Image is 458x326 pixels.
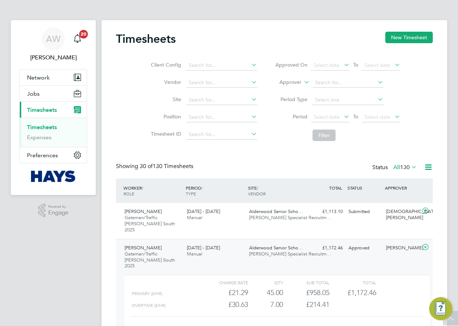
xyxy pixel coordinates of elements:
nav: Main navigation [11,20,96,195]
div: 7.00 [248,299,283,311]
span: ROLE [124,191,134,196]
span: £1,172.46 [347,288,376,297]
button: Engage Resource Center [429,297,452,320]
a: 20 [70,27,85,50]
span: Gateman/Traffic [PERSON_NAME] South 2025 [125,214,175,233]
label: Vendor [149,79,181,85]
div: PERIOD [184,181,246,200]
span: Engage [48,210,68,216]
input: Search for... [186,60,257,71]
div: £1,113.10 [308,206,346,218]
span: / [201,185,203,191]
span: Select date [364,62,390,68]
span: [PERSON_NAME] [125,245,162,251]
input: Search for... [186,95,257,105]
span: Manual [187,251,202,257]
span: Gateman/Traffic [PERSON_NAME] South 2025 [125,251,175,269]
div: £214.41 [283,299,329,311]
span: [PERSON_NAME] [125,208,162,214]
div: STATUS [346,181,383,194]
div: £30.63 [202,299,248,311]
div: Charge rate [202,278,248,287]
div: Submitted [346,206,383,218]
span: TYPE [186,191,196,196]
span: Select date [314,114,340,120]
input: Search for... [186,112,257,122]
input: Select one [313,95,383,105]
span: Preferences [27,152,58,159]
div: Sub Total [283,278,329,287]
img: hays-logo-retina.png [31,171,76,182]
span: Manual [187,214,202,221]
div: SITE [246,181,309,200]
div: [DEMOGRAPHIC_DATA][PERSON_NAME] [383,206,421,224]
button: New Timesheet [385,32,433,43]
span: 20 [79,30,88,39]
label: All [393,164,417,171]
a: AW[PERSON_NAME] [19,27,87,62]
span: Select date [364,114,390,120]
span: 130 Timesheets [140,163,193,170]
input: Search for... [313,78,383,88]
button: Timesheets [20,102,87,118]
label: Approver [269,79,301,86]
div: £1,172.46 [308,242,346,254]
span: Network [27,74,50,81]
div: WORKER [122,181,184,200]
span: Alderwood Senior Scho… [249,208,303,214]
label: Period [275,113,307,120]
span: VENDOR [248,191,266,196]
button: Preferences [20,147,87,163]
span: To [351,60,360,69]
div: Approved [346,242,383,254]
div: Showing [116,163,195,170]
span: [DATE] - [DATE] [187,208,220,214]
div: QTY [248,278,283,287]
span: Jobs [27,90,40,97]
a: Powered byEngage [38,204,69,217]
span: / [142,185,143,191]
span: Overtime (£/HR) [132,303,166,308]
div: £21.29 [202,287,248,299]
button: Network [20,69,87,85]
span: Primary (£/HR) [132,291,162,296]
span: Powered by [48,204,68,210]
span: [PERSON_NAME] Specialist Recruitm… [249,214,331,221]
span: TOTAL [329,185,342,191]
span: To [351,112,360,121]
input: Search for... [186,78,257,88]
input: Search for... [186,130,257,140]
a: Expenses [27,134,51,141]
label: Site [149,96,181,103]
button: Filter [313,130,336,141]
div: £958.05 [283,287,329,299]
label: Period Type [275,96,307,103]
span: [DATE] - [DATE] [187,245,220,251]
span: / [257,185,258,191]
span: [PERSON_NAME] Specialist Recruitm… [249,251,331,257]
div: APPROVER [383,181,421,194]
h2: Timesheets [116,32,176,46]
label: Timesheet ID [149,131,181,137]
div: Total [329,278,376,287]
a: Go to home page [19,171,87,182]
div: 45.00 [248,287,283,299]
span: Alderwood Senior Scho… [249,245,303,251]
button: Jobs [20,86,87,101]
div: Status [372,163,418,173]
span: Alan Watts [19,53,87,62]
span: 30 of [140,163,153,170]
span: AW [46,34,60,44]
span: 130 [400,164,410,171]
label: Client Config [149,62,181,68]
a: Timesheets [27,124,57,131]
div: [PERSON_NAME] [383,242,421,254]
span: Select date [314,62,340,68]
span: Timesheets [27,107,57,113]
div: Timesheets [20,118,87,147]
label: Approved On [275,62,307,68]
label: Position [149,113,181,120]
